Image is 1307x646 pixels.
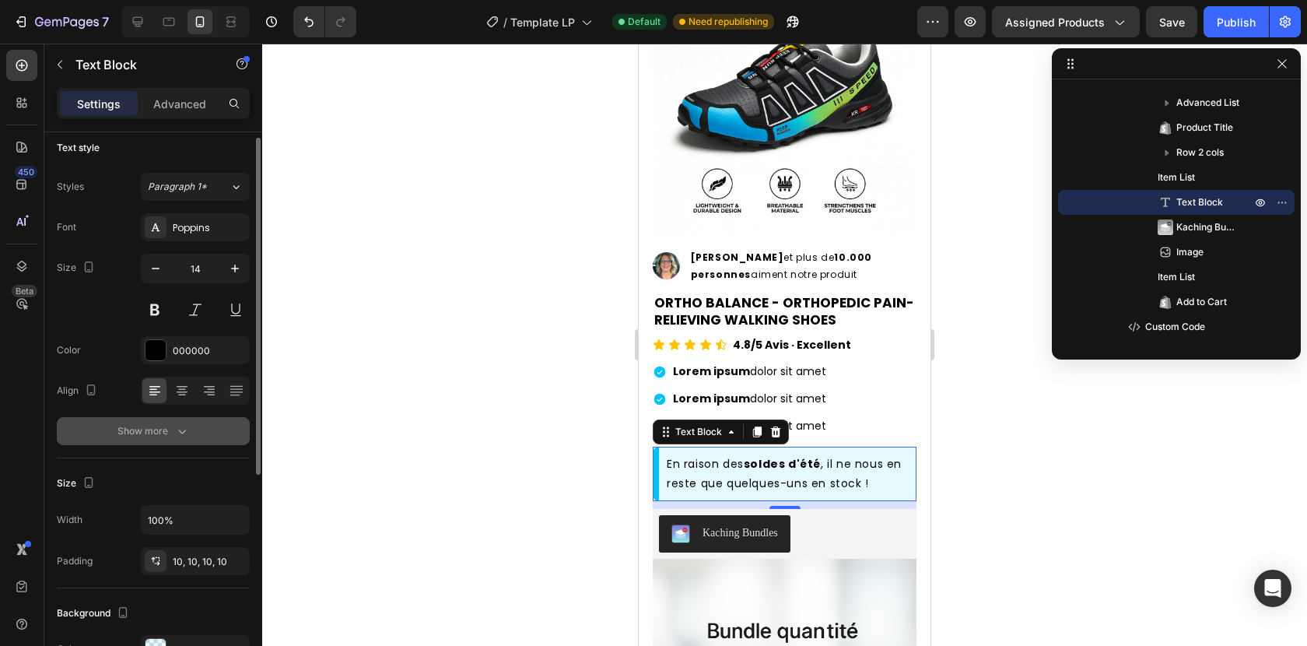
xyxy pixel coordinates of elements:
[57,141,100,155] div: Text style
[148,180,207,194] span: Paragraph 1*
[293,6,356,37] div: Undo/Redo
[57,343,81,357] div: Color
[1176,195,1223,210] span: Text Block
[1217,14,1256,30] div: Publish
[1146,6,1197,37] button: Save
[1145,319,1205,335] span: Custom Code
[141,173,250,201] button: Paragraph 1*
[57,381,100,402] div: Align
[57,473,98,494] div: Size
[57,513,82,527] div: Width
[57,180,84,194] div: Styles
[57,417,250,445] button: Show more
[992,6,1140,37] button: Assigned Products
[57,554,93,568] div: Padding
[1005,14,1105,30] span: Assigned Products
[117,423,190,439] div: Show more
[503,14,507,30] span: /
[102,12,109,31] p: 7
[639,44,930,646] iframe: Design area
[1159,16,1185,29] span: Save
[57,258,98,279] div: Size
[57,603,132,624] div: Background
[1158,219,1173,235] img: Kaching Bundles
[1254,570,1291,607] div: Open Intercom Messenger
[57,220,76,234] div: Font
[1176,219,1235,235] span: Kaching Bundles
[1158,269,1195,285] span: Item List
[1176,120,1233,135] span: Product Title
[15,166,37,178] div: 450
[142,506,249,534] input: Auto
[75,55,208,74] p: Text Block
[1176,95,1239,111] span: Advanced List
[173,344,246,358] div: 000000
[1204,6,1269,37] button: Publish
[628,15,661,29] span: Default
[689,15,768,29] span: Need republishing
[1176,294,1227,310] span: Add to Cart
[6,6,116,37] button: 7
[173,555,246,569] div: 10, 10, 10, 10
[153,96,206,112] p: Advanced
[77,96,121,112] p: Settings
[1176,244,1204,260] span: Image
[173,221,246,235] div: Poppins
[510,14,575,30] span: Template LP
[1176,145,1224,160] span: Row 2 cols
[12,285,37,297] div: Beta
[1158,170,1195,185] span: Item List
